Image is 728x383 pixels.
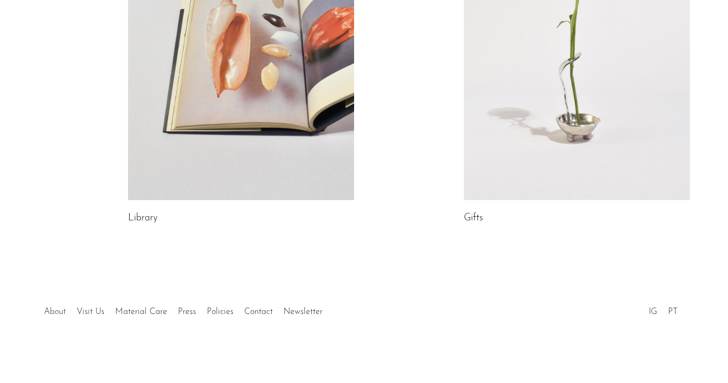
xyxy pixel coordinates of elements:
[128,213,157,223] a: Library
[643,299,683,319] ul: Social Medias
[464,213,483,223] a: Gifts
[649,308,657,316] a: IG
[668,308,678,316] a: PT
[207,308,234,316] a: Policies
[115,308,167,316] a: Material Care
[44,308,66,316] a: About
[39,299,328,319] ul: Quick links
[77,308,104,316] a: Visit Us
[244,308,273,316] a: Contact
[178,308,196,316] a: Press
